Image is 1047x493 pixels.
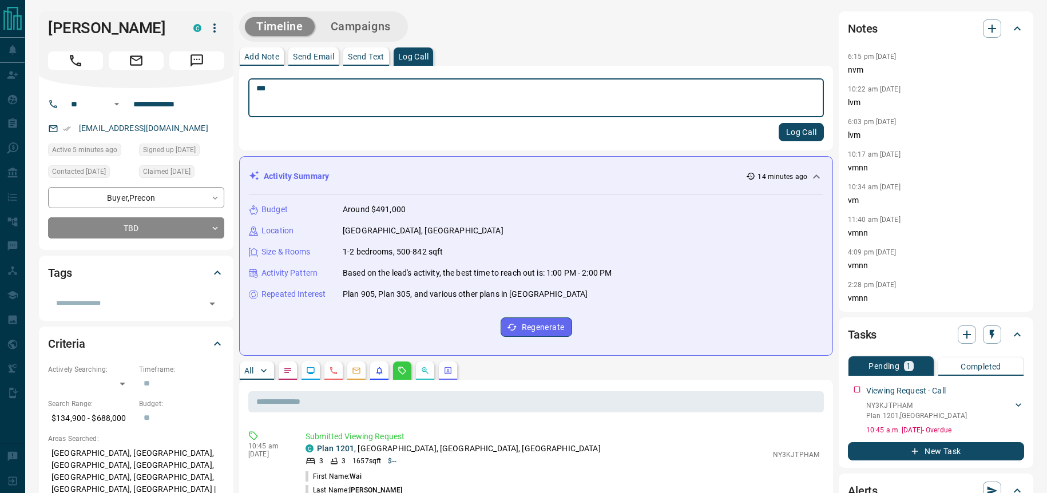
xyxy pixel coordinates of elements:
p: Log Call [398,53,429,61]
span: Claimed [DATE] [143,166,191,177]
p: vmnn [848,162,1024,174]
svg: Email Verified [63,125,71,133]
p: 1 [906,362,911,370]
p: lvm [848,97,1024,109]
p: 10:45 a.m. [DATE] - Overdue [866,425,1024,435]
p: Based on the lead's activity, the best time to reach out is: 1:00 PM - 2:00 PM [343,267,612,279]
p: 10:22 am [DATE] [848,85,901,93]
div: NY3KJTPHAMPlan 1201,[GEOGRAPHIC_DATA] [866,398,1024,423]
span: Call [48,51,103,70]
p: Search Range: [48,399,133,409]
div: Tasks [848,321,1024,348]
p: 3 [319,456,323,466]
div: Criteria [48,330,224,357]
p: vmnn [848,292,1024,304]
p: Viewing Request - Call [866,385,946,397]
p: First Name: [306,471,362,482]
h2: Tasks [848,325,877,344]
p: Plan 1201 , [GEOGRAPHIC_DATA] [866,411,967,421]
p: Send Text [348,53,384,61]
p: Areas Searched: [48,434,224,444]
h2: Criteria [48,335,85,353]
p: Size & Rooms [261,246,311,258]
p: 10:17 am [DATE] [848,150,901,158]
svg: Listing Alerts [375,366,384,375]
svg: Notes [283,366,292,375]
p: vmnn [848,227,1024,239]
p: Actively Searching: [48,364,133,375]
p: [GEOGRAPHIC_DATA], [GEOGRAPHIC_DATA] [343,225,503,237]
button: Log Call [779,123,824,141]
svg: Calls [329,366,338,375]
h1: [PERSON_NAME] [48,19,176,37]
p: lvm [848,129,1024,141]
p: Submitted Viewing Request [306,431,819,443]
p: vm [848,194,1024,206]
p: 1657 sqft [352,456,381,466]
p: 2:28 pm [DATE] [848,281,897,289]
div: Tue Apr 09 2024 [139,165,224,181]
div: Tue Apr 09 2024 [139,144,224,160]
span: Signed up [DATE] [143,144,196,156]
a: [EMAIL_ADDRESS][DOMAIN_NAME] [79,124,208,133]
p: [DATE] [248,450,288,458]
div: condos.ca [306,444,314,452]
svg: Opportunities [421,366,430,375]
p: Send Email [293,53,334,61]
button: New Task [848,442,1024,460]
div: Tags [48,259,224,287]
p: 14 minutes ago [758,172,807,182]
p: , [GEOGRAPHIC_DATA], [GEOGRAPHIC_DATA], [GEOGRAPHIC_DATA] [317,443,601,455]
p: $134,900 - $688,000 [48,409,133,428]
p: Activity Pattern [261,267,318,279]
p: Plan 905, Plan 305, and various other plans in [GEOGRAPHIC_DATA] [343,288,588,300]
a: Plan 1201 [317,444,354,453]
p: Pending [868,362,899,370]
p: Budget: [139,399,224,409]
p: 3 [342,456,346,466]
p: 6:15 pm [DATE] [848,53,897,61]
div: condos.ca [193,24,201,32]
p: 4:09 pm [DATE] [848,248,897,256]
span: Contacted [DATE] [52,166,106,177]
div: Activity Summary14 minutes ago [249,166,823,187]
p: Completed [961,363,1001,371]
div: Mon Aug 18 2025 [48,144,133,160]
p: 10:45 am [248,442,288,450]
div: Buyer , Precon [48,187,224,208]
span: Active 5 minutes ago [52,144,117,156]
p: 1-2 bedrooms, 500-842 sqft [343,246,443,258]
p: All [244,367,253,375]
div: Notes [848,15,1024,42]
span: Message [169,51,224,70]
svg: Lead Browsing Activity [306,366,315,375]
p: 6:03 pm [DATE] [848,118,897,126]
p: Add Note [244,53,279,61]
p: $-- [388,456,396,466]
button: Open [204,296,220,312]
div: TBD [48,217,224,238]
svg: Requests [398,366,407,375]
p: Activity Summary [264,170,329,182]
p: 11:40 am [DATE] [848,216,901,224]
p: nvm [848,64,1024,76]
button: Regenerate [501,317,572,337]
p: NY3KJTPHAM [773,450,819,460]
p: Around $491,000 [343,204,406,216]
button: Timeline [245,17,315,36]
p: Location [261,225,294,237]
h2: Tags [48,264,72,282]
p: vmnn [848,260,1024,272]
svg: Agent Actions [443,366,453,375]
p: NY3KJTPHAM [866,400,967,411]
span: Wai [350,472,362,480]
span: Email [109,51,164,70]
button: Open [110,97,124,111]
div: Thu Apr 11 2024 [48,165,133,181]
p: Budget [261,204,288,216]
button: Campaigns [319,17,402,36]
p: Repeated Interest [261,288,326,300]
svg: Emails [352,366,361,375]
p: Timeframe: [139,364,224,375]
h2: Notes [848,19,878,38]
